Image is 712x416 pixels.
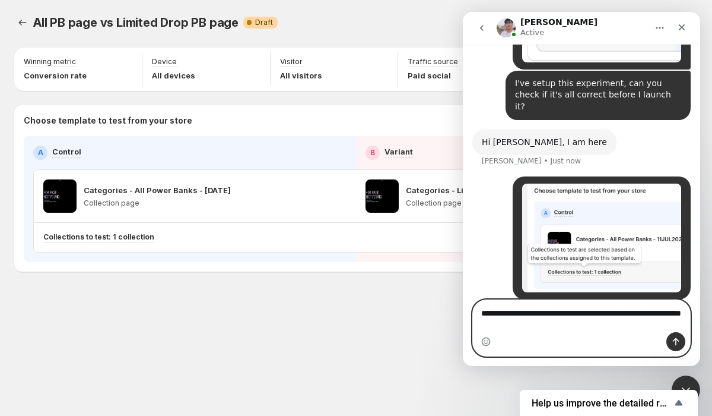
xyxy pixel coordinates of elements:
[406,198,544,208] p: Collection page
[463,12,700,366] iframe: Intercom live chat
[672,376,700,404] iframe: Intercom live chat
[84,184,231,196] p: Categories - All Power Banks - [DATE]
[84,198,231,208] p: Collection page
[370,148,375,157] h2: B
[408,57,458,67] p: Traffic source
[38,148,43,157] h2: A
[408,70,458,81] p: Paid social
[43,179,77,213] img: Categories - All Power Banks - 11JUL2025
[52,146,81,157] p: Control
[24,70,87,81] p: Conversion rate
[24,57,76,67] p: Winning metric
[24,115,688,127] p: Choose template to test from your store
[365,179,399,213] img: Categories - Limited Drops - 11JUL25
[14,14,31,31] button: Experiments
[384,146,413,157] p: Variant
[152,70,195,81] p: All devices
[532,396,686,410] button: Show survey - Help us improve the detailed report for A/B campaigns
[280,70,322,81] p: All visitors
[532,398,672,409] span: Help us improve the detailed report for A/B campaigns
[406,184,544,196] p: Categories - Limited Drops - [DATE]
[43,232,154,242] p: Collections to test: 1 collection
[33,15,239,30] span: All PB page vs Limited Drop PB page
[280,57,303,67] p: Visitor
[255,18,273,27] span: Draft
[152,57,177,67] p: Device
